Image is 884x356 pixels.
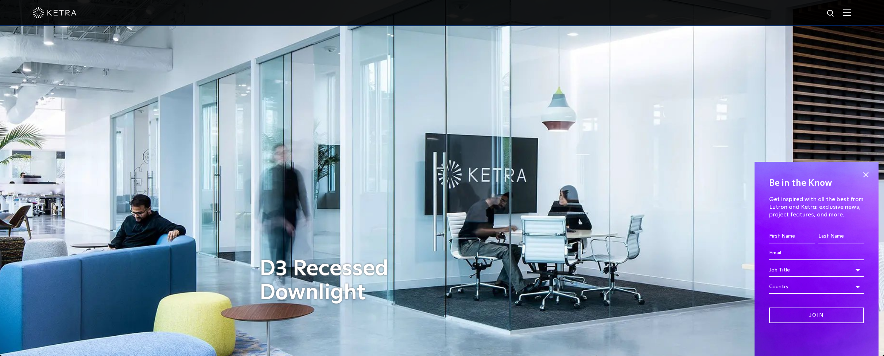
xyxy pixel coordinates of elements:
h4: Be in the Know [769,176,864,190]
img: ketra-logo-2019-white [33,7,77,18]
img: Hamburger%20Nav.svg [843,9,851,16]
p: Get inspired with all the best from Lutron and Ketra: exclusive news, project features, and more. [769,196,864,218]
input: Last Name [818,230,864,243]
input: First Name [769,230,815,243]
div: Job Title [769,263,864,277]
input: Join [769,308,864,323]
div: Country [769,280,864,294]
h1: D3 Recessed Downlight [260,257,446,305]
input: Email [769,246,864,260]
img: search icon [826,9,835,18]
